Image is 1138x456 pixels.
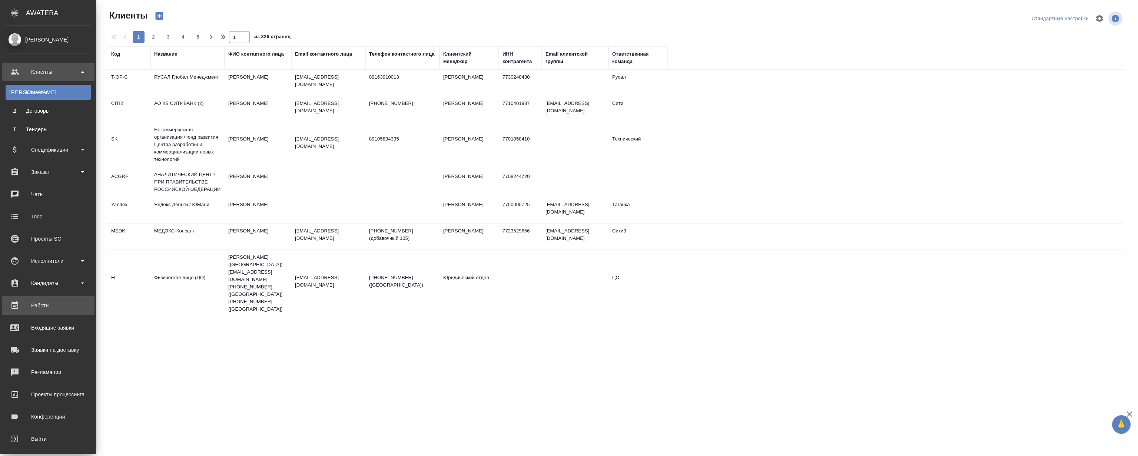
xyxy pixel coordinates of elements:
[162,31,174,43] button: 3
[225,132,291,158] td: [PERSON_NAME]
[147,33,159,41] span: 2
[542,224,608,250] td: [EMAIL_ADDRESS][DOMAIN_NAME]
[2,407,94,426] a: Конференции
[542,96,608,122] td: [EMAIL_ADDRESS][DOMAIN_NAME]
[6,278,91,289] div: Кандидаты
[439,169,499,195] td: [PERSON_NAME]
[150,224,225,250] td: МЕДЭКС-Консалт
[9,107,87,115] div: Договоры
[545,50,605,65] div: Email клиентской группы
[162,33,174,41] span: 3
[147,31,159,43] button: 2
[502,50,538,65] div: ИНН контрагента
[6,433,91,445] div: Выйти
[439,270,499,296] td: Юридический отдел
[1112,415,1131,434] button: 🙏
[6,85,91,100] a: [PERSON_NAME]Клиенты
[295,50,352,58] div: Email контактного лица
[6,300,91,311] div: Работы
[107,224,150,250] td: MEDK
[107,169,150,195] td: ACGRF
[369,135,436,143] p: 89105834335
[1115,417,1128,432] span: 🙏
[612,50,664,65] div: Ответственная команда
[369,73,436,81] p: 89163910013
[499,197,542,223] td: 7750005725
[369,274,436,289] p: [PHONE_NUMBER] ([GEOGRAPHIC_DATA])
[26,6,96,20] div: AWATERA
[608,132,668,158] td: Технический
[9,89,87,96] div: Клиенты
[2,185,94,204] a: Чаты
[608,197,668,223] td: Таганка
[2,430,94,448] a: Выйти
[6,211,91,222] div: Todo
[369,100,436,107] p: [PHONE_NUMBER]
[150,197,225,223] td: Яндекс Деньги / ЮМани
[1108,11,1124,26] span: Посмотреть информацию
[439,132,499,158] td: [PERSON_NAME]
[225,96,291,122] td: [PERSON_NAME]
[1091,10,1108,27] span: Настроить таблицу
[439,197,499,223] td: [PERSON_NAME]
[608,96,668,122] td: Сити
[6,103,91,118] a: ДДоговоры
[154,50,177,58] div: Название
[225,169,291,195] td: [PERSON_NAME]
[107,270,150,296] td: FL
[107,70,150,96] td: T-OP-C
[150,167,225,197] td: АНАЛИТИЧЕСКИЙ ЦЕНТР ПРИ ПРАВИТЕЛЬСТВЕ РОССИЙСКОЙ ФЕДЕРАЦИИ
[369,50,435,58] div: Телефон контактного лица
[499,270,542,296] td: -
[192,33,204,41] span: 5
[6,411,91,422] div: Конференции
[9,126,87,133] div: Тендеры
[6,122,91,137] a: ТТендеры
[608,224,668,250] td: Сити3
[2,363,94,381] a: Рекламации
[439,70,499,96] td: [PERSON_NAME]
[6,189,91,200] div: Чаты
[295,73,362,88] p: [EMAIL_ADDRESS][DOMAIN_NAME]
[443,50,495,65] div: Клиентский менеджер
[228,50,284,58] div: ФИО контактного лица
[608,70,668,96] td: Русал
[6,255,91,267] div: Исполнители
[439,96,499,122] td: [PERSON_NAME]
[6,233,91,244] div: Проекты SC
[150,96,225,122] td: АО КБ СИТИБАНК (2)
[177,31,189,43] button: 4
[192,31,204,43] button: 5
[2,341,94,359] a: Заявки на доставку
[107,10,147,22] span: Клиенты
[499,132,542,158] td: 7701058410
[295,227,362,242] p: [EMAIL_ADDRESS][DOMAIN_NAME]
[6,389,91,400] div: Проекты процессинга
[150,70,225,96] td: РУСАЛ Глобал Менеджмент
[150,270,225,296] td: Физическое лицо (ЦО)
[2,318,94,337] a: Входящие заявки
[6,367,91,378] div: Рекламации
[295,135,362,150] p: [EMAIL_ADDRESS][DOMAIN_NAME]
[499,70,542,96] td: 7730248430
[2,385,94,404] a: Проекты процессинга
[150,10,168,22] button: Создать
[499,224,542,250] td: 7723529656
[295,274,362,289] p: [EMAIL_ADDRESS][DOMAIN_NAME]
[2,207,94,226] a: Todo
[225,70,291,96] td: [PERSON_NAME]
[6,166,91,178] div: Заказы
[608,270,668,296] td: ЦО
[2,296,94,315] a: Работы
[225,250,291,317] td: [PERSON_NAME] ([GEOGRAPHIC_DATA]) [EMAIL_ADDRESS][DOMAIN_NAME] [PHONE_NUMBER] ([GEOGRAPHIC_DATA])...
[6,322,91,333] div: Входящие заявки
[225,224,291,250] td: [PERSON_NAME]
[107,96,150,122] td: CITI2
[150,122,225,167] td: Некоммерческая организация Фонд развития Центра разработки и коммерциализации новых технологий
[499,96,542,122] td: 7710401987
[107,197,150,223] td: Yandex
[542,197,608,223] td: [EMAIL_ADDRESS][DOMAIN_NAME]
[254,32,291,43] span: из 326 страниц
[6,66,91,77] div: Клиенты
[2,229,94,248] a: Проекты SC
